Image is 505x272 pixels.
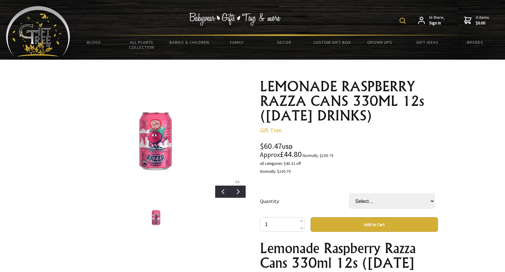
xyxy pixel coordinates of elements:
small: all categories: $40.32 off Normally: $100.79 [260,161,301,174]
a: Gift Ideas [404,36,451,49]
span: USD [282,143,293,150]
small: Approx [260,151,280,159]
a: Decor [261,36,308,49]
a: Brands [451,36,499,49]
td: Quantity: [260,185,349,217]
img: product search [400,18,406,24]
a: All Plants Collection [118,36,165,54]
a: Grown Ups [356,36,404,49]
img: LEMONADE RASPBERRY RAZZA CANS 330ML 12s (KARMA DRINKS) [143,205,170,228]
img: LEMONADE RASPBERRY RAZZA CANS 330ML 12s (KARMA DRINKS) [105,94,207,183]
strong: Sign in [429,20,445,26]
a: Family [213,36,261,49]
img: Babyware - Gifts - Toys and more... [6,6,70,57]
a: 0 items$0.00 [464,15,489,26]
img: Babywear - Gifts - Toys & more [189,13,281,26]
span: $60.47 £44.80 [260,141,302,159]
a: Custom Gift Box [308,36,356,49]
a: Babies & Children [165,36,213,49]
strong: $0.00 [476,20,489,26]
span: Hi there, [429,15,445,26]
small: Normally: $100.79 [303,153,333,158]
button: Add to Cart [311,217,438,232]
a: BLOGS [70,36,118,49]
h1: LEMONADE RASPBERRY RAZZA CANS 330ML 12s ([DATE] DRINKS) [260,79,438,123]
span: 0 items [476,15,489,26]
a: Hi there,Sign in [418,15,445,26]
div: /1 [229,178,246,186]
a: Gift Tree [260,126,282,134]
span: 1 [235,180,237,184]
